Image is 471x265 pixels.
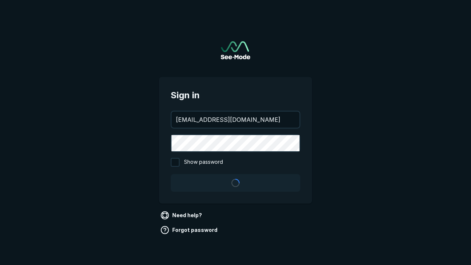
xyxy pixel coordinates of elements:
a: Go to sign in [221,41,250,59]
img: See-Mode Logo [221,41,250,59]
span: Sign in [171,89,300,102]
span: Show password [184,158,223,167]
input: your@email.com [171,112,300,128]
a: Forgot password [159,224,220,236]
a: Need help? [159,209,205,221]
